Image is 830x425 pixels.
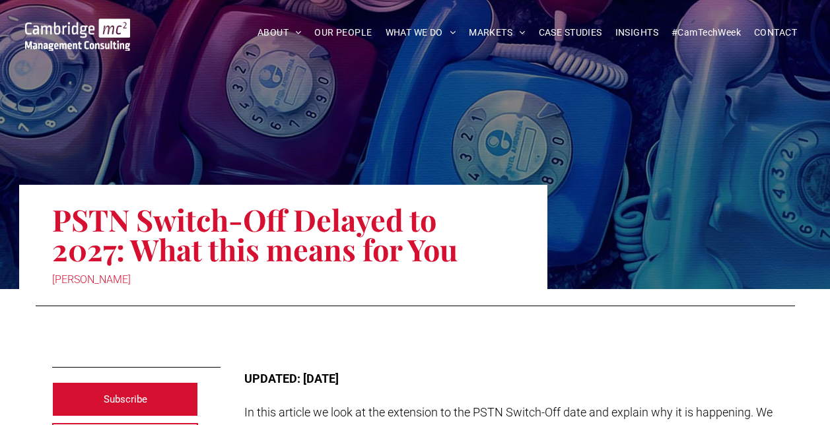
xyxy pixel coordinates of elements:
[609,22,665,43] a: INSIGHTS
[52,271,514,289] div: [PERSON_NAME]
[462,22,532,43] a: MARKETS
[104,383,147,416] span: Subscribe
[244,372,339,385] span: UPDATED: [DATE]
[251,22,308,43] a: ABOUT
[25,18,131,51] img: Cambridge MC Logo
[532,22,609,43] a: CASE STUDIES
[52,382,199,416] a: Subscribe
[747,22,804,43] a: CONTACT
[308,22,378,43] a: OUR PEOPLE
[665,22,747,43] a: #CamTechWeek
[52,203,514,265] h1: PSTN Switch-Off Delayed to 2027: What this means for You
[379,22,463,43] a: WHAT WE DO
